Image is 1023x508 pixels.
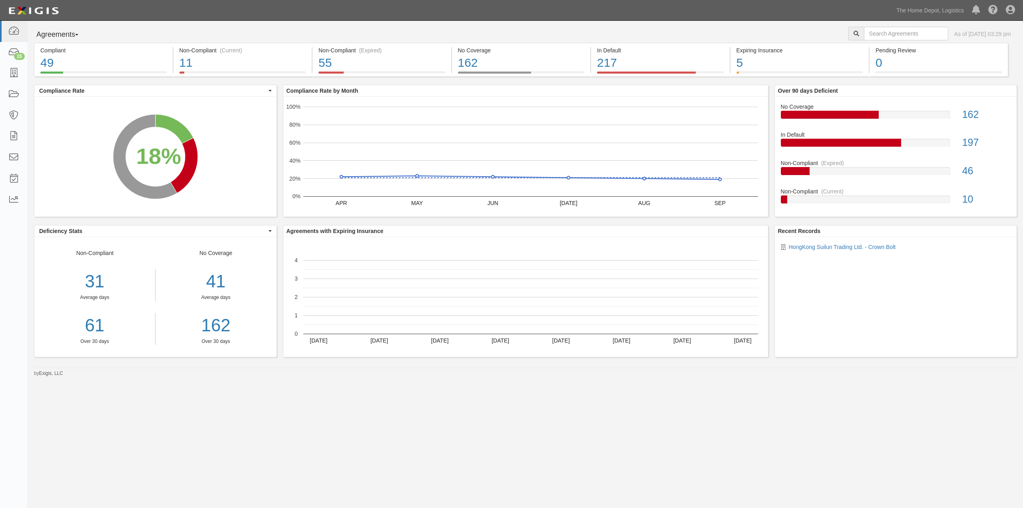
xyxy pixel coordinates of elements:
button: Compliance Rate [34,85,277,96]
svg: A chart. [34,97,277,217]
div: Non-Compliant [775,187,1017,195]
div: 197 [956,135,1017,150]
a: Pending Review0 [870,72,1008,78]
text: [DATE] [613,337,630,344]
div: 18% [136,140,181,172]
div: 46 [956,164,1017,178]
div: (Current) [220,46,242,54]
text: [DATE] [431,337,448,344]
i: Help Center - Complianz [988,6,998,15]
div: Pending Review [876,46,1002,54]
div: (Expired) [821,159,844,167]
text: 3 [295,275,298,282]
div: No Coverage [155,249,277,345]
a: In Default217 [591,72,730,78]
div: No Coverage [775,103,1017,111]
b: Over 90 days Deficient [778,88,838,94]
div: Average days [34,294,155,301]
span: Compliance Rate [39,87,267,95]
div: In Default [597,46,724,54]
div: Over 30 days [161,338,271,345]
text: [DATE] [370,337,388,344]
a: In Default197 [781,131,1011,159]
text: MAY [411,200,423,206]
text: [DATE] [492,337,509,344]
a: Non-Compliant(Expired)55 [312,72,451,78]
text: [DATE] [559,200,577,206]
div: 162 [956,108,1017,122]
b: Recent Records [778,228,821,234]
text: JUN [487,200,498,206]
a: 162 [161,313,271,338]
b: Compliance Rate by Month [287,88,358,94]
div: 5 [736,54,863,72]
img: logo-5460c22ac91f19d4615b14bd174203de0afe785f0fc80cf4dbbc73dc1793850b.png [6,4,61,18]
a: Non-Compliant(Current)10 [781,187,1011,210]
b: Agreements with Expiring Insurance [287,228,384,234]
button: Agreements [34,27,94,43]
text: 60% [289,139,300,146]
div: Over 30 days [34,338,155,345]
text: 20% [289,175,300,181]
div: 162 [458,54,585,72]
div: Non-Compliant (Expired) [318,46,445,54]
a: Non-Compliant(Expired)46 [781,159,1011,187]
text: APR [335,200,347,206]
text: 0 [295,331,298,337]
div: 11 [179,54,306,72]
text: 2 [295,294,298,300]
a: Non-Compliant(Current)11 [173,72,312,78]
div: Compliant [40,46,167,54]
a: Expiring Insurance5 [730,72,869,78]
text: [DATE] [673,337,691,344]
text: [DATE] [552,337,569,344]
a: HongKong Suilun Trading Ltd. - Crown Bolt [789,244,896,250]
button: Deficiency Stats [34,225,277,237]
div: As of [DATE] 03:29 pm [954,30,1011,38]
svg: A chart. [283,237,768,357]
text: 1 [295,312,298,319]
a: 61 [34,313,155,338]
text: [DATE] [310,337,327,344]
div: 31 [34,269,155,294]
a: The Home Depot, Logistics [892,2,968,18]
div: 10 [956,192,1017,207]
div: 217 [597,54,724,72]
a: Compliant49 [34,72,173,78]
text: 100% [286,104,301,110]
text: AUG [638,200,650,206]
text: [DATE] [734,337,751,344]
div: In Default [775,131,1017,139]
div: 0 [876,54,1002,72]
div: Non-Compliant [775,159,1017,167]
text: 4 [295,257,298,263]
text: 80% [289,122,300,128]
div: 41 [161,269,271,294]
a: No Coverage162 [452,72,591,78]
svg: A chart. [283,97,768,217]
div: No Coverage [458,46,585,54]
text: 0% [292,193,300,199]
div: 55 [318,54,445,72]
div: Expiring Insurance [736,46,863,54]
text: 40% [289,157,300,164]
a: Exigis, LLC [39,371,63,376]
div: 49 [40,54,167,72]
div: Non-Compliant (Current) [179,46,306,54]
a: No Coverage162 [781,103,1011,131]
div: Average days [161,294,271,301]
div: (Current) [821,187,844,195]
span: Deficiency Stats [39,227,267,235]
div: 15 [14,53,25,60]
div: Non-Compliant [34,249,155,345]
input: Search Agreements [864,27,948,40]
small: by [34,370,63,377]
div: (Expired) [359,46,382,54]
text: SEP [714,200,725,206]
